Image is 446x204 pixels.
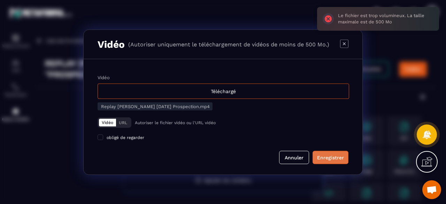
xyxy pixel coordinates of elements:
[101,104,210,109] span: Replay [PERSON_NAME] [DATE] Prospection.mp4
[99,119,116,126] button: Vidéo
[98,38,125,50] h3: Vidéo
[107,135,144,140] span: obligé de regarder
[98,75,110,80] label: Vidéo
[135,120,216,125] p: Autoriser le fichier vidéo ou l'URL vidéo
[422,180,441,199] a: Ouvrir le chat
[116,119,130,126] button: URL
[279,151,309,164] button: Annuler
[98,83,349,99] div: Téléchargé
[317,154,344,161] div: Enregistrer
[313,151,348,164] button: Enregistrer
[128,41,329,47] p: (Autoriser uniquement le téléchargement de vidéos de moins de 500 Mo.)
